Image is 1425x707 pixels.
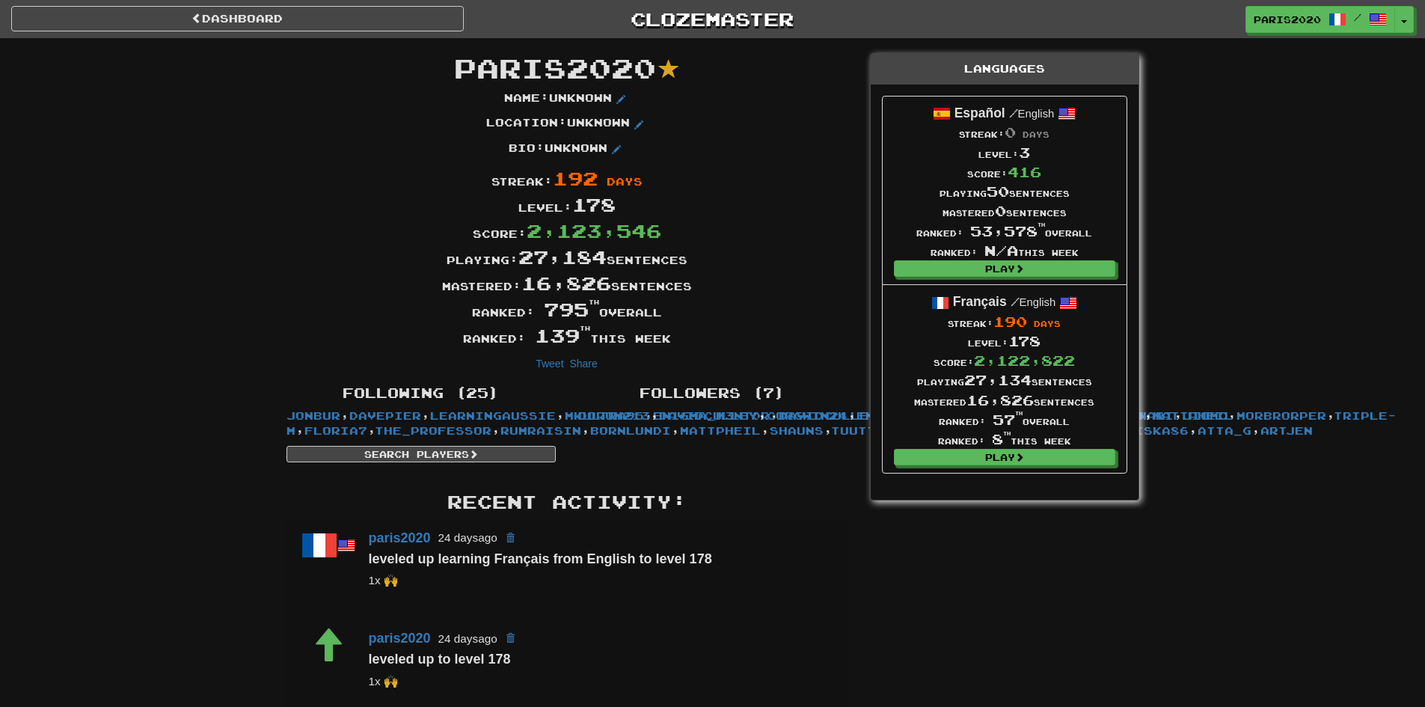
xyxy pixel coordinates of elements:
[992,431,1011,447] span: 8
[1245,6,1395,33] a: paris2020 /
[1153,409,1234,422] a: mattpheil
[914,351,1094,370] div: Score:
[589,299,599,306] sup: th
[565,409,644,422] a: mkultra95
[11,6,464,31] a: Dashboard
[1015,411,1023,416] sup: th
[369,631,431,646] a: paris2020
[275,322,859,349] div: Ranked: this week
[369,675,398,688] small: Adrianxu
[430,409,556,422] a: learningaussie
[914,429,1094,449] div: Ranked: this week
[1260,424,1313,437] a: artjen
[914,331,1094,351] div: Level:
[871,54,1139,85] div: Languages
[504,91,630,108] p: Name : Unknown
[580,325,590,332] sup: th
[916,143,1092,162] div: Level:
[1009,108,1055,120] small: English
[914,370,1094,390] div: Playing sentences
[916,123,1092,142] div: Streak:
[1038,222,1045,227] sup: th
[369,530,431,545] a: paris2020
[894,449,1115,465] a: Play
[659,409,758,422] a: davidculley
[376,424,491,437] a: The_Professor
[970,223,1045,239] span: 53,578
[1236,409,1326,422] a: morbrorper
[770,424,824,437] a: ShaunS
[1117,424,1189,437] a: eliska86
[509,141,625,159] p: Bio : Unknown
[964,372,1032,388] span: 27,134
[1008,164,1041,180] span: 416
[275,244,859,270] div: Playing: sentences
[286,386,556,401] h4: Following (25)
[521,272,611,294] span: 16,826
[894,260,1115,277] a: Play
[527,219,661,242] span: 2,123,546
[567,379,859,423] div: , , , , , ,
[369,551,712,566] strong: leveled up learning Français from English to level 178
[1254,13,1321,26] span: paris2020
[286,409,340,422] a: jonbur
[953,294,1007,309] strong: Français
[275,296,859,322] div: Ranked: overall
[974,352,1075,369] span: 2,122,822
[454,52,656,84] span: paris2020
[916,201,1092,221] div: Mastered sentences
[486,115,648,133] p: Location : Unknown
[832,424,885,437] a: Tuutti
[916,182,1092,201] div: Playing sentences
[369,574,398,587] small: Adrianxu
[1354,12,1361,22] span: /
[1198,424,1251,437] a: atta_g
[1011,296,1056,308] small: English
[569,358,597,370] a: Share
[1011,295,1020,308] span: /
[966,392,1034,408] span: 16,826
[1023,129,1049,139] span: days
[856,409,973,422] a: En1gma_M3nt0r
[286,492,848,512] h3: Recent Activity:
[486,6,939,32] a: Clozemaster
[536,358,563,370] a: Tweet
[275,218,859,244] div: Score:
[535,324,590,346] span: 139
[995,203,1006,219] span: 0
[578,386,848,401] h4: Followers (7)
[275,270,859,296] div: Mastered: sentences
[607,175,643,188] span: days
[275,192,859,218] div: Level:
[500,424,581,437] a: rumraisin
[544,298,599,320] span: 795
[1005,124,1016,141] span: 0
[1008,333,1041,349] span: 178
[438,632,497,645] small: 24 days ago
[987,183,1009,200] span: 50
[553,167,598,189] span: 192
[916,221,1092,241] div: Ranked: overall
[286,446,556,462] a: Search Players
[304,424,367,437] a: Floria7
[518,245,607,268] span: 27,184
[578,409,650,422] a: doron213
[590,424,671,437] a: bornlundi
[1019,144,1030,161] span: 3
[984,242,1018,259] span: N/A
[916,241,1092,260] div: Ranked: this week
[438,531,497,544] small: 24 days ago
[369,652,511,667] strong: leveled up to level 178
[993,313,1027,330] span: 190
[1003,431,1011,436] sup: th
[914,410,1094,429] div: Ranked: overall
[349,409,421,422] a: davepier
[275,165,859,192] div: Streak:
[680,424,761,437] a: mattpheil
[954,105,1005,120] strong: Español
[572,193,616,215] span: 178
[914,391,1094,410] div: Mastered sentences
[914,312,1094,331] div: Streak:
[1009,106,1018,120] span: /
[767,409,848,422] a: corgwin24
